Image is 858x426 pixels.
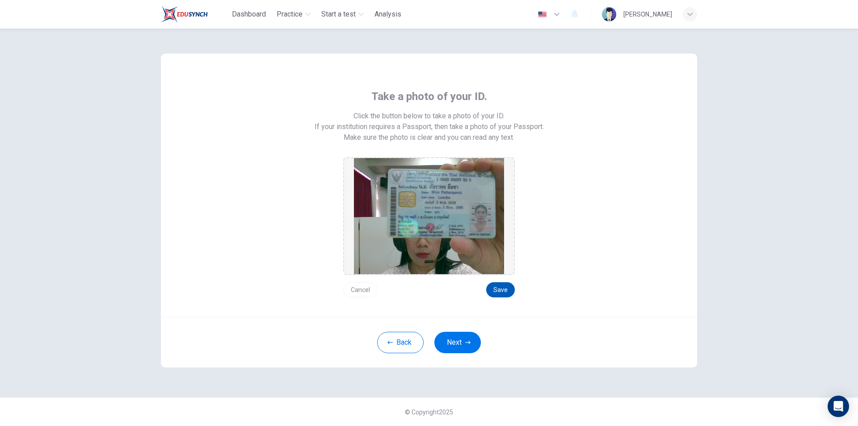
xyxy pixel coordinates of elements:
[232,9,266,20] span: Dashboard
[228,6,269,22] button: Dashboard
[161,5,208,23] img: Train Test logo
[602,7,616,21] img: Profile picture
[374,9,401,20] span: Analysis
[405,409,453,416] span: © Copyright 2025
[537,11,548,18] img: en
[343,282,378,297] button: Cancel
[321,9,356,20] span: Start a test
[623,9,672,20] div: [PERSON_NAME]
[354,158,504,274] img: preview screemshot
[828,396,849,417] div: Open Intercom Messenger
[161,5,228,23] a: Train Test logo
[486,282,515,297] button: Save
[277,9,303,20] span: Practice
[434,332,481,353] button: Next
[318,6,367,22] button: Start a test
[377,332,424,353] button: Back
[273,6,314,22] button: Practice
[315,111,544,132] span: Click the button below to take a photo of your ID. If your institution requires a Passport, then ...
[344,132,514,143] span: Make sure the photo is clear and you can read any text.
[371,6,405,22] button: Analysis
[371,89,487,104] span: Take a photo of your ID.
